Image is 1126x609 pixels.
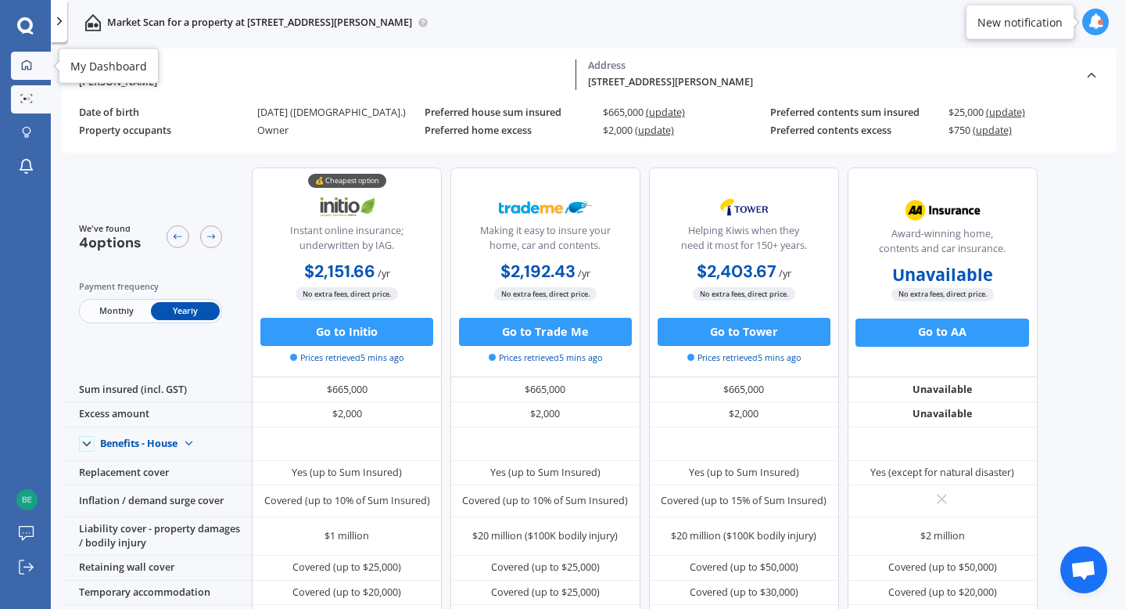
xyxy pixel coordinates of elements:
div: Covered (up to 10% of Sum Insured) [264,494,430,508]
div: Policy owner [79,59,565,72]
button: Go to Trade Me [459,318,632,346]
span: No extra fees, direct price. [891,288,994,301]
div: Helping Kiwis when they need it most for 150+ years. [661,224,827,259]
div: $2,000 [603,124,770,136]
a: Open chat [1060,546,1107,593]
img: Benefit content down [178,432,200,455]
div: Benefits - House [100,438,178,450]
span: No extra fees, direct price. [296,287,398,301]
span: No extra fees, direct price. [693,287,795,301]
span: We've found [79,222,142,235]
span: No extra fees, direct price. [494,287,597,301]
span: (update) [973,124,1012,137]
div: [STREET_ADDRESS][PERSON_NAME] [588,75,1074,90]
div: Covered (up to $25,000) [491,586,600,600]
span: Prices retrieved 5 mins ago [489,351,602,364]
span: / yr [378,267,390,280]
img: home-and-contents.b802091223b8502ef2dd.svg [84,14,102,31]
div: Payment frequency [79,279,223,294]
span: (update) [986,106,1025,119]
div: $1 million [325,529,369,543]
button: Go to AA [855,319,1028,347]
div: Yes (up to Sum Insured) [490,466,601,480]
div: Yes (up to Sum Insured) [292,466,402,480]
span: / yr [578,267,590,280]
div: Yes (except for natural disaster) [870,466,1014,480]
img: Trademe.webp [499,189,592,225]
div: Yes (up to Sum Insured) [689,466,799,480]
div: Covered (up to $25,000) [292,560,401,575]
div: Award-winning home, contents and car insurance. [859,227,1025,262]
div: Covered (up to $20,000) [292,586,401,600]
div: $665,000 [603,106,770,118]
div: Replacement cover [62,461,252,486]
div: Sum insured (incl. GST) [62,377,252,402]
span: Monthly [81,302,150,320]
div: Covered (up to $30,000) [690,586,798,600]
div: $25,000 [948,106,1116,118]
span: 4 options [79,233,142,252]
b: $2,151.66 [304,261,375,283]
div: $665,000 [252,377,442,402]
span: (update) [646,106,685,119]
b: Unavailable [892,268,993,282]
div: Unavailable [848,377,1038,402]
div: $20 million ($100K bodily injury) [671,529,816,543]
div: Liability cover - property damages / bodily injury [62,517,252,557]
span: Prices retrieved 5 mins ago [290,351,403,364]
div: My Dashboard [70,58,147,74]
div: 💰 Cheapest option [308,174,386,188]
div: Property occupants [79,124,246,136]
img: AA.webp [896,193,989,228]
img: Initio.webp [300,189,393,225]
div: Making it easy to insure your home, car and contents. [462,224,628,259]
div: Date of birth [79,106,246,118]
div: Covered (up to $50,000) [888,560,997,575]
div: New notification [977,14,1063,30]
div: Covered (up to $25,000) [491,560,600,575]
div: $665,000 [450,377,640,402]
span: (update) [635,124,674,137]
div: $2 million [920,529,965,543]
div: Unavailable [848,402,1038,427]
div: Retaining wall cover [62,556,252,581]
span: / yr [779,267,791,280]
img: 3a0e0788796f8b8e7d722fd389459f50 [16,489,38,510]
button: Go to Tower [658,318,830,346]
div: $665,000 [649,377,839,402]
div: Inflation / demand surge cover [62,485,252,517]
div: Instant online insurance; underwritten by IAG. [264,224,430,259]
div: Covered (up to 15% of Sum Insured) [661,494,827,508]
div: Preferred home excess [425,124,592,136]
div: Covered (up to $50,000) [690,560,798,575]
div: Temporary accommodation [62,581,252,606]
span: Prices retrieved 5 mins ago [687,351,801,364]
div: Preferred contents excess [770,124,938,136]
div: Preferred contents sum insured [770,106,938,118]
div: [DATE] ([DEMOGRAPHIC_DATA].) [257,106,425,118]
div: $20 million ($100K bodily injury) [472,529,618,543]
span: Yearly [151,302,220,320]
div: Preferred house sum insured [425,106,592,118]
div: $750 [948,124,1116,136]
div: $2,000 [252,402,442,427]
p: Market Scan for a property at [STREET_ADDRESS][PERSON_NAME] [107,16,412,30]
div: [PERSON_NAME] [79,75,565,90]
button: Go to Initio [260,318,433,346]
b: $2,192.43 [500,261,576,283]
div: Covered (up to $20,000) [888,586,997,600]
div: Covered (up to 10% of Sum Insured) [462,494,628,508]
div: $2,000 [649,402,839,427]
div: Owner [257,124,425,136]
b: $2,403.67 [697,261,776,283]
img: Tower.webp [697,189,791,225]
div: Address [588,59,1074,72]
div: $2,000 [450,402,640,427]
div: Excess amount [62,402,252,427]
